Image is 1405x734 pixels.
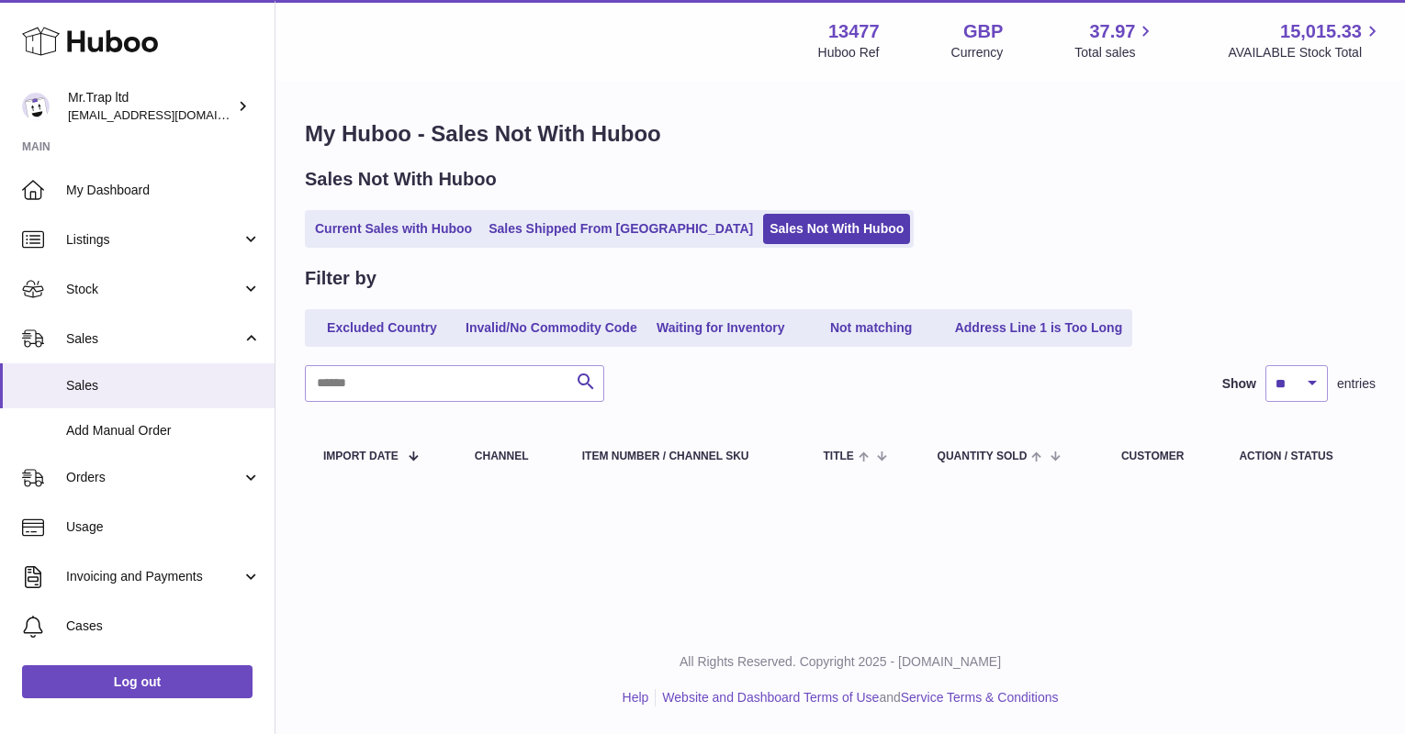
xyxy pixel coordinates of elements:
[66,469,242,486] span: Orders
[656,689,1058,706] li: and
[1074,44,1156,61] span: Total sales
[66,518,261,536] span: Usage
[623,690,649,705] a: Help
[459,313,644,343] a: Invalid/No Commodity Code
[66,231,242,249] span: Listings
[68,107,270,122] span: [EMAIL_ADDRESS][DOMAIN_NAME]
[963,19,1003,44] strong: GBP
[798,313,945,343] a: Not matching
[1121,450,1203,462] div: Customer
[22,665,253,698] a: Log out
[824,450,854,462] span: Title
[305,167,497,192] h2: Sales Not With Huboo
[1228,19,1383,61] a: 15,015.33 AVAILABLE Stock Total
[309,214,478,244] a: Current Sales with Huboo
[1239,450,1357,462] div: Action / Status
[647,313,794,343] a: Waiting for Inventory
[938,450,1028,462] span: Quantity Sold
[305,266,377,291] h2: Filter by
[309,313,455,343] a: Excluded Country
[66,330,242,348] span: Sales
[1280,19,1362,44] span: 15,015.33
[482,214,759,244] a: Sales Shipped From [GEOGRAPHIC_DATA]
[22,93,50,120] img: office@grabacz.eu
[763,214,910,244] a: Sales Not With Huboo
[951,44,1004,61] div: Currency
[949,313,1130,343] a: Address Line 1 is Too Long
[1228,44,1383,61] span: AVAILABLE Stock Total
[66,617,261,635] span: Cases
[305,119,1376,149] h1: My Huboo - Sales Not With Huboo
[1074,19,1156,61] a: 37.97 Total sales
[66,377,261,395] span: Sales
[828,19,880,44] strong: 13477
[323,450,399,462] span: Import date
[475,450,545,462] div: Channel
[66,182,261,199] span: My Dashboard
[818,44,880,61] div: Huboo Ref
[66,568,242,585] span: Invoicing and Payments
[290,653,1390,671] p: All Rights Reserved. Copyright 2025 - [DOMAIN_NAME]
[1337,375,1376,393] span: entries
[66,281,242,298] span: Stock
[582,450,787,462] div: Item Number / Channel SKU
[1222,375,1256,393] label: Show
[901,690,1059,705] a: Service Terms & Conditions
[662,690,879,705] a: Website and Dashboard Terms of Use
[1089,19,1135,44] span: 37.97
[68,89,233,124] div: Mr.Trap ltd
[66,422,261,439] span: Add Manual Order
